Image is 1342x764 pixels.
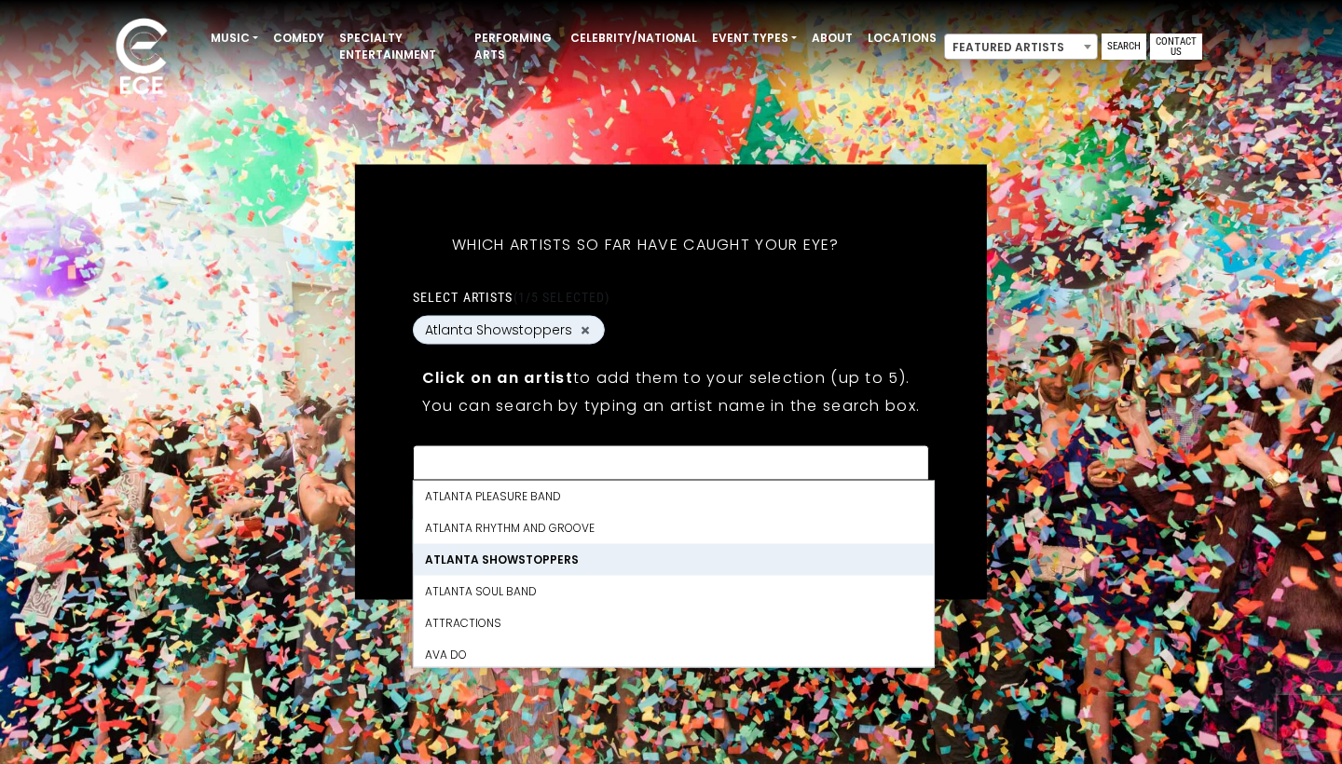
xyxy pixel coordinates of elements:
[413,289,609,306] label: Select artists
[422,394,920,417] p: You can search by typing an artist name in the search box.
[425,321,572,340] span: Atlanta Showstoppers
[266,22,332,54] a: Comedy
[467,22,563,71] a: Performing Arts
[414,607,934,639] li: Attractions
[860,22,944,54] a: Locations
[414,512,934,544] li: Atlanta Rhythm And Groove
[413,211,879,279] h5: Which artists so far have caught your eye?
[203,22,266,54] a: Music
[578,321,593,338] button: Remove Atlanta Showstoppers
[1150,34,1202,60] a: Contact Us
[414,544,934,576] li: Atlanta Showstoppers
[563,22,705,54] a: Celebrity/National
[944,34,1098,60] span: Featured Artists
[95,13,188,103] img: ece_new_logo_whitev2-1.png
[514,290,610,305] span: (1/5 selected)
[945,34,1097,61] span: Featured Artists
[804,22,860,54] a: About
[332,22,467,71] a: Specialty Entertainment
[425,457,917,474] textarea: Search
[1102,34,1146,60] a: Search
[414,576,934,607] li: Atlanta Soul Band
[422,367,573,389] strong: Click on an artist
[422,366,920,389] p: to add them to your selection (up to 5).
[414,481,934,512] li: Atlanta Pleasure Band
[705,22,804,54] a: Event Types
[414,639,934,671] li: Ava Do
